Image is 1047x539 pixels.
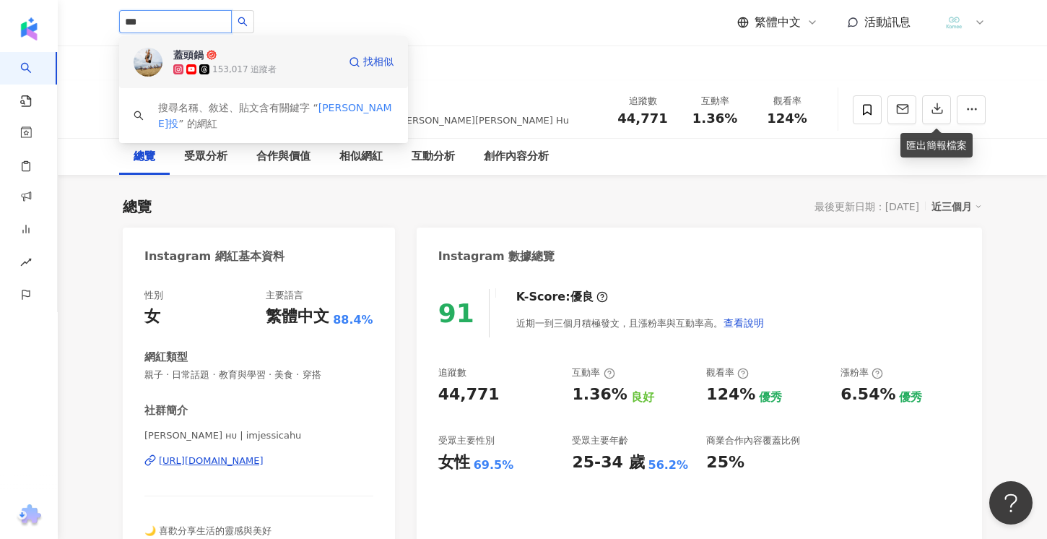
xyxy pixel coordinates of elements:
[15,504,43,527] img: chrome extension
[864,15,911,29] span: 活動訊息
[333,312,373,328] span: 88.4%
[158,100,394,131] div: 搜尋名稱、敘述、貼文含有關鍵字 “ ” 的網紅
[724,317,764,329] span: 查看說明
[212,64,277,76] div: 153,017 追蹤者
[706,384,755,406] div: 124%
[706,366,749,379] div: 觀看率
[940,9,968,36] img: LOGO%E8%9D%A6%E7%9A%AE2.png
[570,289,594,305] div: 優良
[706,434,800,447] div: 商業合作內容覆蓋比例
[755,14,801,30] span: 繁體中文
[438,452,470,474] div: 女性
[256,148,310,165] div: 合作與價值
[266,306,329,328] div: 繁體中文
[899,389,922,405] div: 優秀
[814,201,919,212] div: 最後更新日期：[DATE]
[615,94,670,108] div: 追蹤數
[349,48,394,77] a: 找相似
[840,384,895,406] div: 6.54%
[687,94,742,108] div: 互動率
[412,148,455,165] div: 互動分析
[438,434,495,447] div: 受眾主要性別
[723,309,765,337] button: 查看說明
[767,111,807,126] span: 124%
[134,111,144,121] span: search
[123,197,152,217] div: 總覽
[238,17,248,27] span: search
[438,384,500,406] div: 44,771
[484,148,549,165] div: 創作內容分析
[572,384,627,406] div: 1.36%
[134,148,155,165] div: 總覽
[144,454,373,467] a: [URL][DOMAIN_NAME]
[840,366,883,379] div: 漲粉率
[706,452,744,474] div: 25%
[144,368,373,381] span: 親子 · 日常話題 · 教育與學習 · 美食 · 穿搭
[516,289,608,305] div: K-Score :
[516,309,765,337] div: 近期一到三個月積極發文，且漲粉率與互動率高。
[144,289,163,302] div: 性別
[266,289,303,302] div: 主要語言
[363,55,394,69] span: 找相似
[438,298,474,328] div: 91
[184,148,227,165] div: 受眾分析
[20,52,49,108] a: search
[159,454,264,467] div: [URL][DOMAIN_NAME]
[759,389,782,405] div: 優秀
[339,148,383,165] div: 相似網紅
[144,306,160,328] div: 女
[17,17,40,40] img: logo icon
[474,457,514,473] div: 69.5%
[144,350,188,365] div: 網紅類型
[438,249,555,264] div: Instagram 數據總覽
[438,366,466,379] div: 追蹤數
[631,389,654,405] div: 良好
[173,48,204,62] div: 蓋頭鍋
[617,111,667,126] span: 44,771
[760,94,814,108] div: 觀看率
[144,429,373,442] span: [PERSON_NAME] ʜᴜ | imjessicahu
[134,48,162,77] img: KOL Avatar
[900,133,973,158] div: 匯出簡報檔案
[572,452,644,474] div: 25-34 歲
[692,111,737,126] span: 1.36%
[144,403,188,418] div: 社群簡介
[989,481,1033,525] iframe: Help Scout Beacon - Open
[572,434,628,447] div: 受眾主要年齡
[931,197,982,216] div: 近三個月
[648,457,689,473] div: 56.2%
[572,366,614,379] div: 互動率
[144,249,284,264] div: Instagram 網紅基本資料
[20,248,32,280] span: rise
